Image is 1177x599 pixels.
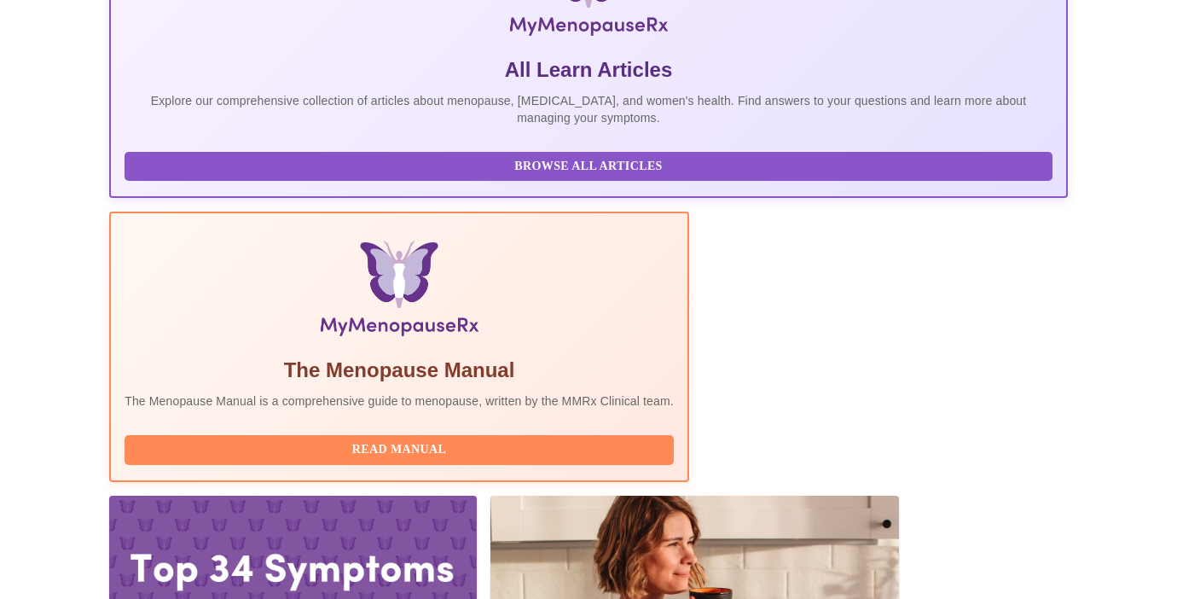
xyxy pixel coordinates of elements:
[142,156,1035,177] span: Browse All Articles
[125,56,1052,84] h5: All Learn Articles
[142,439,657,461] span: Read Manual
[125,435,674,465] button: Read Manual
[212,241,586,343] img: Menopause Manual
[125,393,674,410] p: The Menopause Manual is a comprehensive guide to menopause, written by the MMRx Clinical team.
[125,158,1057,172] a: Browse All Articles
[125,441,678,456] a: Read Manual
[125,92,1052,126] p: Explore our comprehensive collection of articles about menopause, [MEDICAL_DATA], and women's hea...
[125,152,1052,182] button: Browse All Articles
[125,357,674,384] h5: The Menopause Manual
